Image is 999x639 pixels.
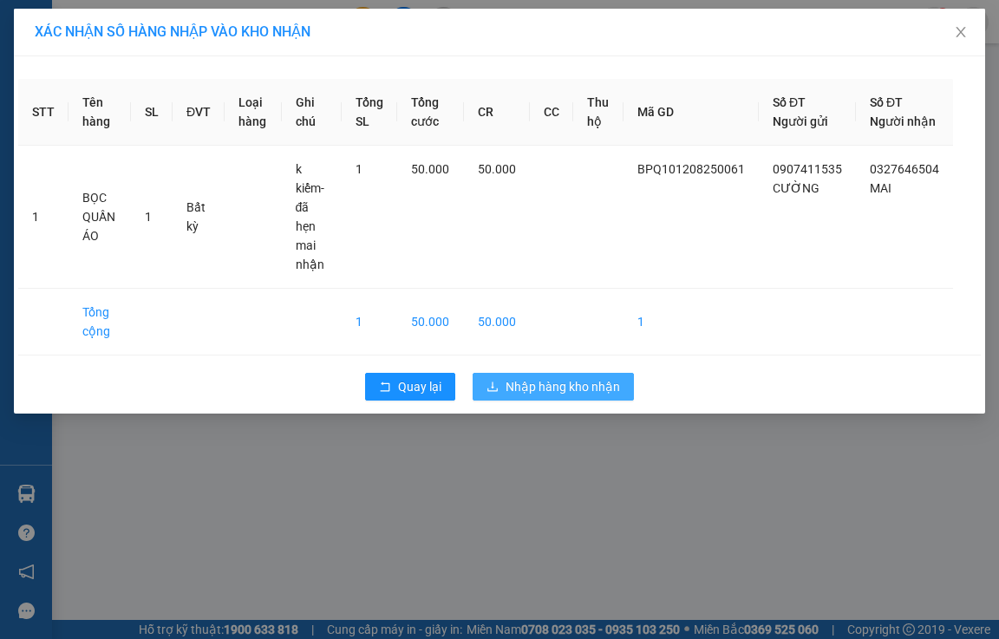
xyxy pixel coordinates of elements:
span: Số ĐT [870,95,903,109]
th: Ghi chú [282,79,342,146]
span: XÁC NHẬN SỐ HÀNG NHẬP VÀO KHO NHẬN [35,23,310,40]
button: rollbackQuay lại [365,373,455,401]
th: CC [530,79,573,146]
span: 50.000 [411,162,449,176]
th: Tổng cước [397,79,464,146]
button: Close [937,9,985,57]
span: 0907411535 [773,162,842,176]
span: 1 [145,210,152,224]
span: 1 [356,162,362,176]
td: Bất kỳ [173,146,225,289]
span: rollback [379,381,391,394]
th: ĐVT [173,79,225,146]
span: BPQ101208250061 [637,162,745,176]
span: CƯỜNG [773,181,819,195]
button: downloadNhập hàng kho nhận [473,373,634,401]
span: Nhập hàng kho nhận [506,377,620,396]
td: 1 [342,289,398,355]
span: Quay lại [398,377,441,396]
td: 50.000 [464,289,530,355]
span: Người nhận [870,114,936,128]
span: 50.000 [478,162,516,176]
th: Loại hàng [225,79,281,146]
span: close [954,25,968,39]
td: BỌC QUẦN ÁO [69,146,131,289]
span: Số ĐT [773,95,806,109]
th: Tổng SL [342,79,398,146]
th: Thu hộ [573,79,624,146]
td: 50.000 [397,289,464,355]
td: 1 [624,289,759,355]
span: download [486,381,499,394]
th: Tên hàng [69,79,131,146]
th: SL [131,79,173,146]
th: CR [464,79,530,146]
th: STT [18,79,69,146]
span: Người gửi [773,114,828,128]
span: 0327646504 [870,162,939,176]
td: 1 [18,146,69,289]
span: MAI [870,181,891,195]
th: Mã GD [624,79,759,146]
td: Tổng cộng [69,289,131,355]
span: k kiểm-đã hẹn mai nhận [296,162,324,271]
